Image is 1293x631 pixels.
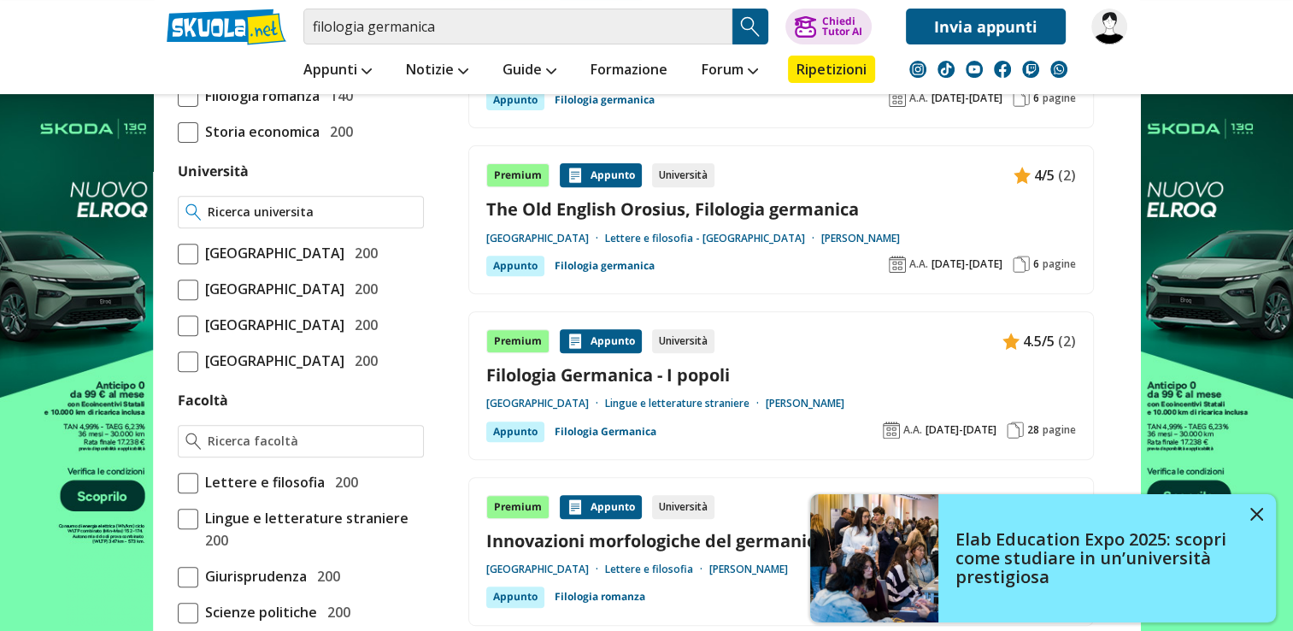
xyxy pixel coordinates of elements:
img: Anno accademico [889,256,906,273]
span: Scienze politiche [198,601,317,623]
img: twitch [1022,61,1039,78]
span: Lettere e filosofia [198,471,325,493]
span: 4.5/5 [1023,330,1055,352]
span: 200 [198,529,228,551]
a: [PERSON_NAME] [766,397,844,410]
span: 28 [1027,423,1039,437]
img: Anno accademico [883,422,900,439]
img: Cerca appunti, riassunti o versioni [738,14,763,39]
span: (2) [1058,164,1076,186]
a: Invia appunti [906,9,1066,44]
span: [DATE]-[DATE] [926,423,996,437]
span: 200 [348,314,378,336]
span: 200 [320,601,350,623]
button: ChiediTutor AI [785,9,872,44]
div: Chiedi Tutor AI [821,16,861,37]
img: youtube [966,61,983,78]
img: Pagine [1007,422,1024,439]
h4: Elab Education Expo 2025: scopri come studiare in un’università prestigiosa [955,530,1237,587]
span: 6 [1033,91,1039,105]
div: Premium [486,495,550,519]
span: [GEOGRAPHIC_DATA] [198,242,344,264]
span: 200 [348,350,378,372]
img: Anno accademico [889,90,906,107]
span: 200 [310,565,340,587]
span: 200 [348,242,378,264]
button: Search Button [732,9,768,44]
a: Filologia Germanica [555,422,656,442]
a: Lettere e filosofia - [GEOGRAPHIC_DATA] [605,232,821,245]
span: [DATE]-[DATE] [932,91,1002,105]
input: Ricerca universita [208,203,415,221]
a: Forum [697,56,762,86]
a: Innovazioni morfologiche del germanico [486,529,1076,552]
a: Ripetizioni [788,56,875,83]
a: Elab Education Expo 2025: scopri come studiare in un’università prestigiosa [810,494,1276,622]
a: [GEOGRAPHIC_DATA] [486,563,605,576]
span: 6 [1033,257,1039,271]
a: Appunti [299,56,376,86]
div: Appunto [486,587,544,607]
div: Premium [486,163,550,187]
a: Lettere e filosofia [605,563,709,576]
span: pagine [1043,91,1076,105]
img: Appunti contenuto [567,498,584,516]
a: [PERSON_NAME] [821,232,900,245]
a: [PERSON_NAME] [709,563,788,576]
div: Appunto [486,90,544,110]
span: 140 [323,85,353,107]
input: Ricerca facoltà [208,433,415,450]
img: Appunti contenuto [567,167,584,184]
img: Pagine [1013,90,1030,107]
a: Guide [498,56,561,86]
div: Appunto [486,422,544,442]
span: A.A. [909,257,928,271]
span: [GEOGRAPHIC_DATA] [198,278,344,300]
img: Ricerca facoltà [185,433,202,450]
a: Lingue e letterature straniere [605,397,766,410]
img: close [1250,508,1263,521]
a: [GEOGRAPHIC_DATA] [486,232,605,245]
a: Formazione [586,56,672,86]
div: Premium [486,329,550,353]
img: Appunti contenuto [567,333,584,350]
div: Università [652,329,714,353]
a: [GEOGRAPHIC_DATA] [486,397,605,410]
span: [DATE]-[DATE] [932,257,1002,271]
span: 200 [348,278,378,300]
a: Notizie [402,56,473,86]
label: Università [178,162,249,180]
a: Filologia romanza [555,587,645,607]
span: Giurisprudenza [198,565,307,587]
img: Chiarafrt [1091,9,1127,44]
img: Pagine [1013,256,1030,273]
span: 200 [328,471,358,493]
span: Lingue e letterature straniere [198,507,408,529]
div: Appunto [486,256,544,276]
span: A.A. [903,423,922,437]
span: [GEOGRAPHIC_DATA] [198,314,344,336]
span: [GEOGRAPHIC_DATA] [198,350,344,372]
div: Università [652,495,714,519]
a: The Old English Orosius, Filologia germanica [486,198,1076,221]
img: Appunti contenuto [1014,167,1031,184]
span: Storia economica [198,121,320,143]
img: instagram [909,61,926,78]
span: pagine [1043,423,1076,437]
a: Filologia Germanica - I popoli [486,363,1076,386]
div: Appunto [560,495,642,519]
span: pagine [1043,257,1076,271]
div: Appunto [560,329,642,353]
span: 4/5 [1034,164,1055,186]
div: Appunto [560,163,642,187]
input: Cerca appunti, riassunti o versioni [303,9,732,44]
img: tiktok [937,61,955,78]
a: Filologia germanica [555,90,655,110]
span: (2) [1058,330,1076,352]
img: Ricerca universita [185,203,202,221]
label: Facoltà [178,391,228,410]
img: WhatsApp [1050,61,1067,78]
img: Appunti contenuto [1002,333,1020,350]
span: 200 [323,121,353,143]
img: facebook [994,61,1011,78]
